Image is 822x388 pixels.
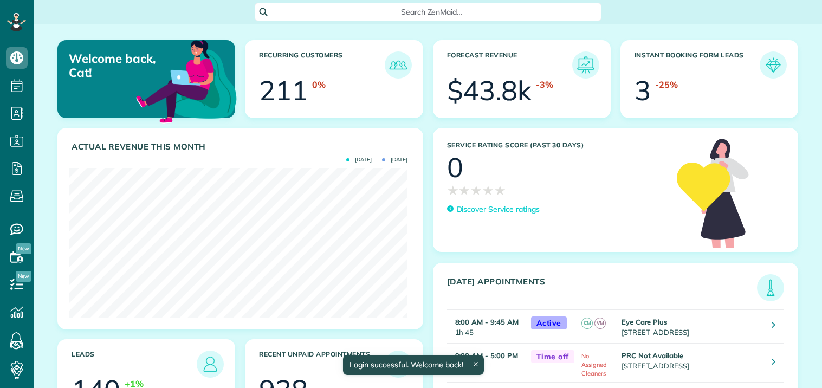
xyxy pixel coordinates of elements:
span: ★ [470,181,482,200]
div: Login successful. Welcome back! [343,355,484,375]
span: Time off [531,350,574,364]
span: ★ [458,181,470,200]
a: Discover Service ratings [447,204,540,215]
img: icon_unpaid_appointments-47b8ce3997adf2238b356f14209ab4cced10bd1f174958f3ca8f1d0dd7fffeee.png [387,353,409,375]
div: -3% [536,79,553,91]
h3: Recent unpaid appointments [259,351,384,378]
strong: 8:00 AM - 9:45 AM [455,318,519,326]
div: 211 [259,77,308,104]
td: 1h 45 [447,309,526,343]
span: ★ [482,181,494,200]
span: [DATE] [346,157,372,163]
div: 3 [635,77,651,104]
td: [STREET_ADDRESS] [619,309,764,343]
div: 0 [447,154,463,181]
img: dashboard_welcome-42a62b7d889689a78055ac9021e634bf52bae3f8056760290aed330b23ab8690.png [134,28,239,133]
h3: Instant Booking Form Leads [635,51,760,79]
p: Discover Service ratings [457,204,540,215]
span: [DATE] [382,157,407,163]
strong: Eye Care Plus [622,318,668,326]
div: 0% [312,79,326,91]
span: CM [581,318,593,329]
h3: Forecast Revenue [447,51,572,79]
strong: PRC Not Available [622,351,683,360]
span: No Assigned Cleaners [581,352,607,377]
h3: Actual Revenue this month [72,142,412,152]
img: icon_todays_appointments-901f7ab196bb0bea1936b74009e4eb5ffbc2d2711fa7634e0d609ed5ef32b18b.png [760,277,781,299]
span: ★ [447,181,459,200]
div: $43.8k [447,77,532,104]
p: Welcome back, Cat! [69,51,177,80]
div: -25% [655,79,678,91]
h3: Service Rating score (past 30 days) [447,141,666,149]
h3: Leads [72,351,197,378]
span: New [16,243,31,254]
img: icon_leads-1bed01f49abd5b7fead27621c3d59655bb73ed531f8eeb49469d10e621d6b896.png [199,353,221,375]
img: icon_form_leads-04211a6a04a5b2264e4ee56bc0799ec3eb69b7e499cbb523a139df1d13a81ae0.png [762,54,784,76]
img: icon_recurring_customers-cf858462ba22bcd05b5a5880d41d6543d210077de5bb9ebc9590e49fd87d84ed.png [387,54,409,76]
h3: [DATE] Appointments [447,277,758,301]
strong: 9:00 AM - 5:00 PM [455,351,518,360]
img: icon_forecast_revenue-8c13a41c7ed35a8dcfafea3cbb826a0462acb37728057bba2d056411b612bbbe.png [575,54,597,76]
span: New [16,271,31,282]
td: 8h [447,343,526,382]
span: VM [594,318,606,329]
h3: Recurring Customers [259,51,384,79]
span: Active [531,316,567,330]
span: ★ [494,181,506,200]
td: [STREET_ADDRESS] [619,343,764,382]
